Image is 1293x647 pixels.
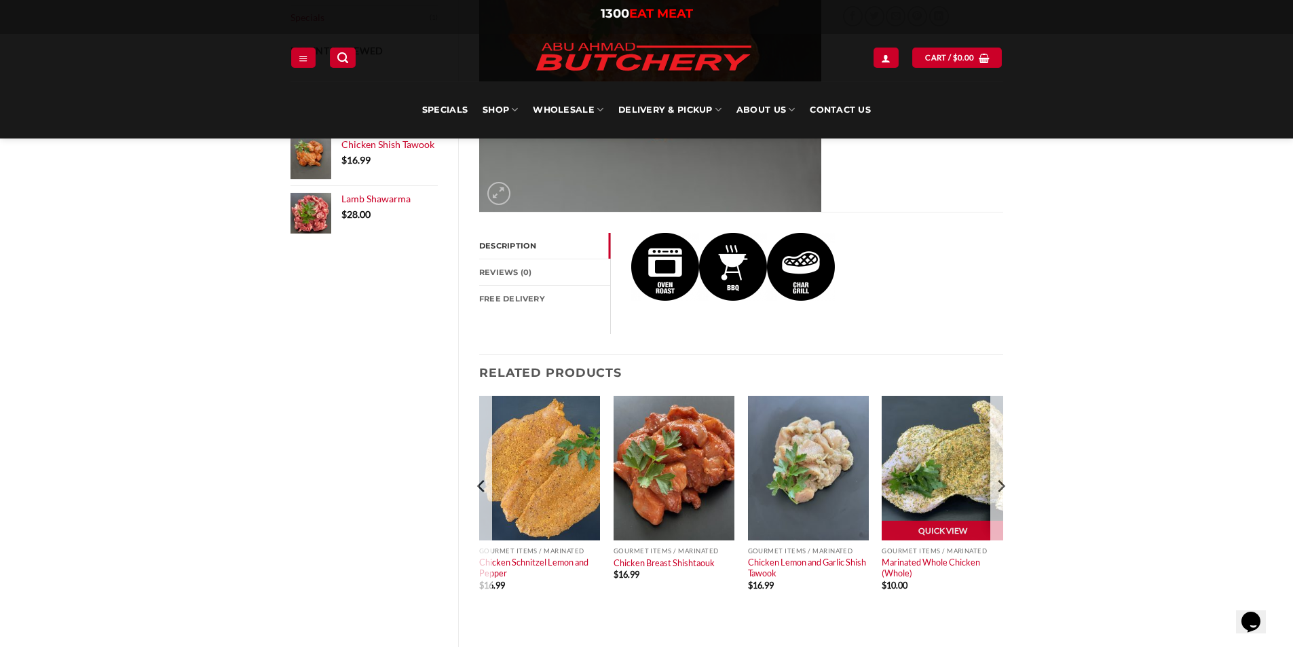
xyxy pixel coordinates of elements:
bdi: 10.00 [882,580,907,591]
iframe: chat widget [1236,593,1279,633]
p: Gourmet Items / Marinated [614,547,734,555]
span: $ [341,208,347,220]
img: Marinated-Whole-Chicken [882,396,1002,541]
a: Chicken Shish Tawook [341,138,438,151]
bdi: 16.99 [341,154,371,166]
a: Wholesale [533,81,603,138]
bdi: 16.99 [614,569,639,580]
a: Description [479,233,610,259]
button: Previous [472,394,492,633]
bdi: 28.00 [341,208,371,220]
img: Chicken-Lemon-and-Garlic-Shish-Tawook [748,396,869,541]
p: Gourmet Items / Marinated [479,547,600,555]
span: $ [341,154,347,166]
span: $ [614,569,618,580]
button: Next [990,394,1011,633]
a: Lamb Shawarma [341,193,438,205]
h3: Related products [479,355,1003,390]
span: EAT MEAT [629,6,693,21]
a: Chicken Breast Shishtaouk [614,557,715,568]
a: SHOP [483,81,518,138]
img: Shishtaouk Marinated Chicken Ribs [767,233,835,301]
span: $ [953,52,958,64]
span: $ [748,580,753,591]
a: Login [874,48,898,67]
a: Chicken Lemon and Garlic Shish Tawook [748,557,869,579]
a: View cart [912,48,1002,67]
a: Zoom [487,182,510,205]
span: 1300 [601,6,629,21]
p: Gourmet Items / Marinated [882,547,1002,555]
a: Reviews (0) [479,259,610,285]
a: About Us [736,81,795,138]
img: Abu Ahmad Butchery [525,34,762,81]
a: Delivery & Pickup [618,81,722,138]
span: Lamb Shawarma [341,193,411,204]
a: Menu [291,48,316,67]
bdi: 16.99 [748,580,774,591]
a: Marinated Whole Chicken (Whole) [882,557,1002,579]
a: Search [330,48,356,67]
span: $ [882,580,886,591]
a: Contact Us [810,81,871,138]
img: Chicken_Breast_Shishtaouk (per 1Kg) [614,396,734,541]
p: Gourmet Items / Marinated [748,547,869,555]
span: Chicken Shish Tawook [341,138,434,150]
img: Chicken_Lemon_Pepper_Schnitzel [479,396,600,541]
bdi: 0.00 [953,53,975,62]
img: Shishtaouk Marinated Chicken Ribs [631,233,699,301]
img: Shishtaouk Marinated Chicken Ribs [699,233,767,301]
a: Specials [422,81,468,138]
a: Quick View [882,521,1002,541]
a: Chicken Schnitzel Lemon and Pepper [479,557,600,579]
a: FREE Delivery [479,286,610,312]
span: Cart / [925,52,974,64]
bdi: 16.99 [479,580,505,591]
a: 1300EAT MEAT [601,6,693,21]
